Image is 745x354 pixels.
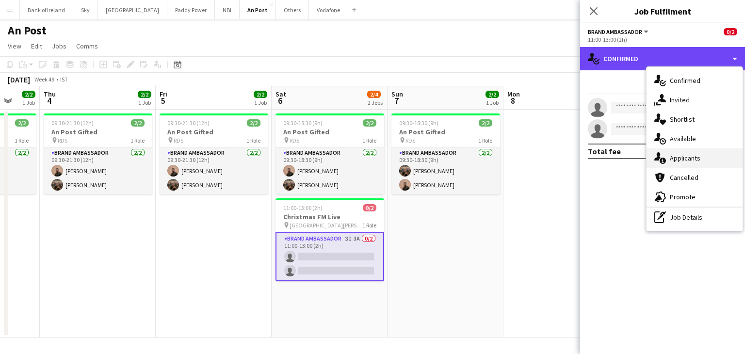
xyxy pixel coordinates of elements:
[275,147,384,194] app-card-role: Brand Ambassador2/209:30-18:30 (9h)[PERSON_NAME][PERSON_NAME]
[8,75,30,84] div: [DATE]
[670,115,695,124] span: Shortlist
[246,137,260,144] span: 1 Role
[60,76,68,83] div: IST
[588,146,621,156] div: Total fee
[391,90,403,98] span: Sun
[76,42,98,50] span: Comms
[670,193,696,201] span: Promote
[309,0,348,19] button: Vodafone
[275,113,384,194] app-job-card: 09:30-18:30 (9h)2/2An Post Gifted RDS1 RoleBrand Ambassador2/209:30-18:30 (9h)[PERSON_NAME][PERSO...
[15,119,29,127] span: 2/2
[174,137,183,144] span: RDS
[390,95,403,106] span: 7
[131,119,145,127] span: 2/2
[486,99,499,106] div: 1 Job
[160,90,167,98] span: Fri
[478,137,492,144] span: 1 Role
[670,134,696,143] span: Available
[670,76,700,85] span: Confirmed
[290,222,362,229] span: [GEOGRAPHIC_DATA][PERSON_NAME]
[276,0,309,19] button: Others
[506,95,520,106] span: 8
[247,119,260,127] span: 2/2
[42,95,56,106] span: 4
[138,99,151,106] div: 1 Job
[588,28,650,35] button: Brand Ambassador
[391,147,500,194] app-card-role: Brand Ambassador2/209:30-18:30 (9h)[PERSON_NAME][PERSON_NAME]
[72,40,102,52] a: Comms
[158,95,167,106] span: 5
[507,90,520,98] span: Mon
[274,95,286,106] span: 6
[275,90,286,98] span: Sat
[670,96,690,104] span: Invited
[283,119,323,127] span: 09:30-18:30 (9h)
[724,28,737,35] span: 0/2
[275,198,384,281] app-job-card: 11:00-13:00 (2h)0/2Christmas FM Live [GEOGRAPHIC_DATA][PERSON_NAME]1 RoleBrand Ambassador3I3A0/21...
[27,40,46,52] a: Edit
[588,36,737,43] div: 11:00-13:00 (2h)
[588,28,642,35] span: Brand Ambassador
[52,42,66,50] span: Jobs
[51,119,94,127] span: 09:30-21:30 (12h)
[22,91,35,98] span: 2/2
[580,5,745,17] h3: Job Fulfilment
[363,204,376,211] span: 0/2
[48,40,70,52] a: Jobs
[98,0,167,19] button: [GEOGRAPHIC_DATA]
[283,204,323,211] span: 11:00-13:00 (2h)
[167,119,210,127] span: 09:30-21:30 (12h)
[363,119,376,127] span: 2/2
[58,137,67,144] span: RDS
[670,173,698,182] span: Cancelled
[44,90,56,98] span: Thu
[399,119,438,127] span: 09:30-18:30 (9h)
[44,147,152,194] app-card-role: Brand Ambassador2/209:30-21:30 (12h)[PERSON_NAME][PERSON_NAME]
[8,23,47,38] h1: An Post
[275,212,384,221] h3: Christmas FM Live
[160,147,268,194] app-card-role: Brand Ambassador2/209:30-21:30 (12h)[PERSON_NAME][PERSON_NAME]
[22,99,35,106] div: 1 Job
[160,113,268,194] app-job-card: 09:30-21:30 (12h)2/2An Post Gifted RDS1 RoleBrand Ambassador2/209:30-21:30 (12h)[PERSON_NAME][PER...
[4,40,25,52] a: View
[486,91,499,98] span: 2/2
[167,0,215,19] button: Paddy Power
[391,128,500,136] h3: An Post Gifted
[362,222,376,229] span: 1 Role
[20,0,73,19] button: Bank of Ireland
[275,128,384,136] h3: An Post Gifted
[8,42,21,50] span: View
[254,91,267,98] span: 2/2
[391,113,500,194] app-job-card: 09:30-18:30 (9h)2/2An Post Gifted RDS1 RoleBrand Ambassador2/209:30-18:30 (9h)[PERSON_NAME][PERSO...
[367,91,381,98] span: 2/4
[647,208,743,227] div: Job Details
[580,47,745,70] div: Confirmed
[215,0,240,19] button: NBI
[32,76,56,83] span: Week 49
[240,0,276,19] button: An Post
[44,128,152,136] h3: An Post Gifted
[368,99,383,106] div: 2 Jobs
[670,154,700,162] span: Applicants
[160,128,268,136] h3: An Post Gifted
[15,137,29,144] span: 1 Role
[290,137,299,144] span: RDS
[405,137,415,144] span: RDS
[362,137,376,144] span: 1 Role
[44,113,152,194] app-job-card: 09:30-21:30 (12h)2/2An Post Gifted RDS1 RoleBrand Ambassador2/209:30-21:30 (12h)[PERSON_NAME][PER...
[479,119,492,127] span: 2/2
[130,137,145,144] span: 1 Role
[138,91,151,98] span: 2/2
[275,232,384,281] app-card-role: Brand Ambassador3I3A0/211:00-13:00 (2h)
[73,0,98,19] button: Sky
[31,42,42,50] span: Edit
[254,99,267,106] div: 1 Job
